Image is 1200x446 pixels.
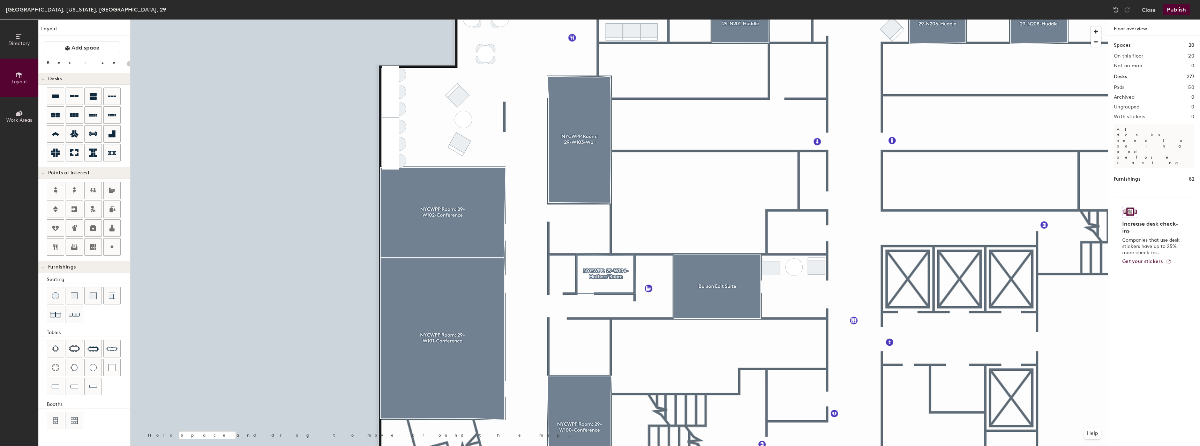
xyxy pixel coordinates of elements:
img: Six seat booth [71,417,78,424]
button: Cushion [66,287,83,304]
img: Four seat table [52,345,59,352]
button: Table (1x3) [66,378,83,395]
h2: Pods [1114,85,1124,90]
img: Table (1x4) [89,383,97,390]
h1: Spaces [1114,41,1131,49]
img: Stool [52,292,59,299]
h2: 50 [1188,85,1194,90]
span: Add space [72,44,99,51]
button: Table (1x2) [47,378,64,395]
h2: 0 [1191,63,1194,69]
img: Four seat booth [52,417,59,424]
span: Work Areas [6,117,32,123]
button: Ten seat table [103,340,121,357]
img: Couch (corner) [108,292,115,299]
h2: 0 [1191,95,1194,100]
button: Table (round) [84,359,102,376]
img: Six seat table [69,345,80,352]
h2: On this floor [1114,53,1143,59]
img: Redo [1124,6,1131,13]
h1: Layout [38,25,130,36]
h2: With stickers [1114,114,1146,120]
button: Stool [47,287,64,304]
div: [GEOGRAPHIC_DATA], [US_STATE], [GEOGRAPHIC_DATA], 29 [6,5,166,14]
button: Eight seat table [84,340,102,357]
button: Couch (x2) [47,306,64,323]
button: Table (1x1) [103,359,121,376]
span: Directory [8,40,30,46]
div: Tables [47,329,130,337]
button: Four seat table [47,340,64,357]
button: Couch (corner) [103,287,121,304]
button: Six seat table [66,340,83,357]
button: Four seat round table [47,359,64,376]
span: Furnishings [48,264,76,270]
h2: Ungrouped [1114,104,1140,110]
button: Couch (x3) [66,306,83,323]
h1: 82 [1189,175,1194,183]
button: Add space [44,41,120,54]
img: Table (1x3) [70,383,78,390]
img: Couch (x2) [50,309,61,320]
h1: Floor overview [1108,20,1200,36]
p: All desks need to be in a pod before saving [1114,124,1194,168]
img: Couch (x3) [69,309,80,320]
span: Points of Interest [48,170,90,176]
button: Six seat round table [66,359,83,376]
h1: Desks [1114,73,1127,81]
div: Booths [47,401,130,408]
h2: 0 [1191,114,1194,120]
button: Table (1x4) [84,378,102,395]
button: Four seat booth [47,412,64,429]
h2: 0 [1191,104,1194,110]
a: Get your stickers [1122,259,1171,265]
button: Publish [1163,4,1190,15]
h1: Furnishings [1114,175,1140,183]
img: Table (round) [90,364,97,371]
h1: 20 [1188,41,1194,49]
h2: Archived [1114,95,1134,100]
button: Couch (middle) [84,287,102,304]
button: Close [1142,4,1156,15]
span: Get your stickers [1122,258,1163,264]
img: Table (1x2) [52,383,59,390]
img: Six seat round table [70,364,78,371]
button: Six seat booth [66,412,83,429]
button: Help [1084,428,1101,439]
div: Seating [47,276,130,284]
img: Couch (middle) [90,292,97,299]
h1: 277 [1187,73,1194,81]
img: Four seat round table [52,364,59,371]
h2: Not on map [1114,63,1142,69]
img: Sticker logo [1122,206,1138,218]
span: Desks [48,76,62,82]
img: Table (1x1) [108,364,115,371]
img: Ten seat table [106,343,118,354]
span: Layout [12,79,27,85]
img: Eight seat table [88,343,99,354]
p: Companies that use desk stickers have up to 25% more check-ins. [1122,237,1182,256]
img: Undo [1112,6,1119,13]
img: Cushion [71,292,78,299]
h4: Increase desk check-ins [1122,220,1182,234]
div: Resize [47,60,124,65]
h2: 20 [1188,53,1194,59]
